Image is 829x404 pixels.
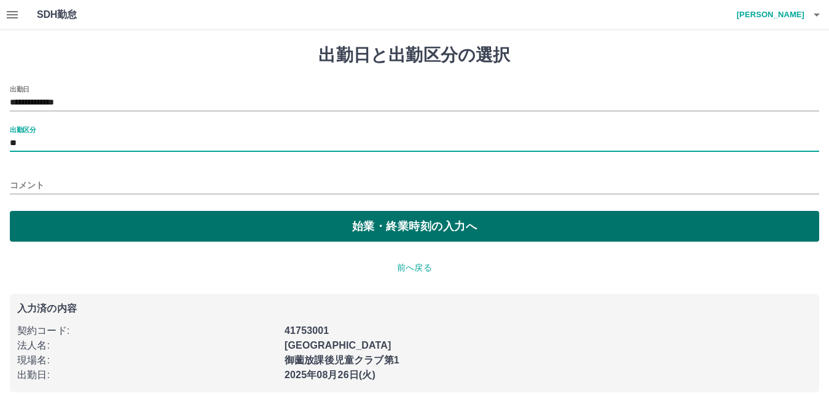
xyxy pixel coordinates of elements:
b: 御薗放課後児童クラブ第1 [285,355,399,365]
b: 2025年08月26日(火) [285,370,375,380]
label: 出勤区分 [10,125,36,134]
p: 入力済の内容 [17,304,812,314]
b: 41753001 [285,325,329,336]
p: 法人名 : [17,338,277,353]
h1: 出勤日と出勤区分の選択 [10,45,819,66]
p: 現場名 : [17,353,277,368]
p: 契約コード : [17,323,277,338]
b: [GEOGRAPHIC_DATA] [285,340,391,351]
p: 出勤日 : [17,368,277,382]
button: 始業・終業時刻の入力へ [10,211,819,242]
label: 出勤日 [10,84,29,93]
p: 前へ戻る [10,261,819,274]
